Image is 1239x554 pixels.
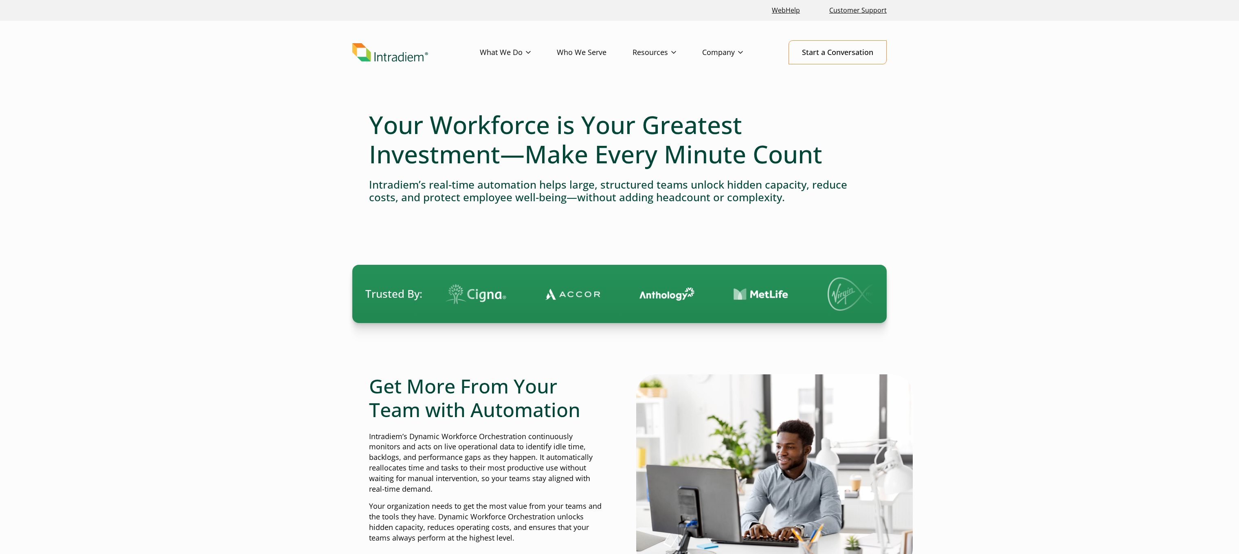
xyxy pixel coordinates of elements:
[789,40,887,64] a: Start a Conversation
[365,286,422,301] span: Trusted By:
[369,110,870,169] h1: Your Workforce is Your Greatest Investment—Make Every Minute Count
[769,2,803,19] a: Link opens in a new window
[702,41,769,64] a: Company
[480,41,557,64] a: What We Do
[633,41,702,64] a: Resources
[352,43,428,62] img: Intradiem
[544,288,599,300] img: Contact Center Automation Accor Logo
[369,431,603,495] p: Intradiem’s Dynamic Workforce Orchestration continuously monitors and acts on live operational da...
[369,501,603,543] p: Your organization needs to get the most value from your teams and the tools they have. Dynamic Wo...
[732,288,787,301] img: Contact Center Automation MetLife Logo
[369,178,870,204] h4: Intradiem’s real-time automation helps large, structured teams unlock hidden capacity, reduce cos...
[826,2,890,19] a: Customer Support
[369,374,603,421] h2: Get More From Your Team with Automation
[826,277,883,311] img: Virgin Media logo.
[557,41,633,64] a: Who We Serve
[352,43,480,62] a: Link to homepage of Intradiem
